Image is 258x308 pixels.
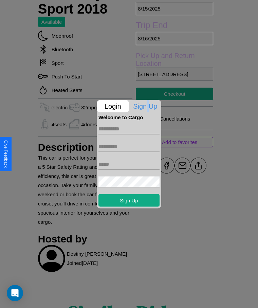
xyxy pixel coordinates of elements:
button: Sign Up [98,194,160,206]
div: Give Feedback [3,140,8,168]
div: Open Intercom Messenger [7,285,23,301]
p: Sign Up [129,100,162,112]
h4: Welcome to Cargo [98,114,160,120]
p: Login [97,100,129,112]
